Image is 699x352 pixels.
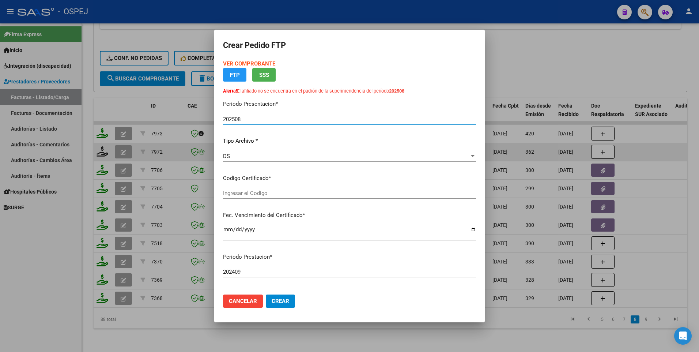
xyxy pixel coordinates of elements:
span: FTP [230,72,240,78]
button: Cancelar [223,295,263,308]
span: SSS [259,72,269,78]
strong: Alerta! [223,88,237,94]
p: Codigo Certificado [223,174,476,183]
div: Open Intercom Messenger [674,327,692,345]
button: SSS [252,68,276,82]
span: Crear [272,298,289,304]
span: Cancelar [229,298,257,304]
h2: Crear Pedido FTP [223,38,476,52]
span: DS [223,153,230,160]
a: VER COMPROBANTE [223,60,275,67]
p: Periodo Presentacion [223,100,476,108]
p: Periodo Prestacion [223,253,476,261]
button: FTP [223,68,246,82]
strong: 202508 [389,88,404,94]
button: Crear [266,295,295,308]
p: Fec. Vencimiento del Certificado [223,211,476,220]
p: Tipo Archivo * [223,137,476,145]
p: El afiliado no se encuentra en el padrón de la superintendencia del período [223,87,476,94]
